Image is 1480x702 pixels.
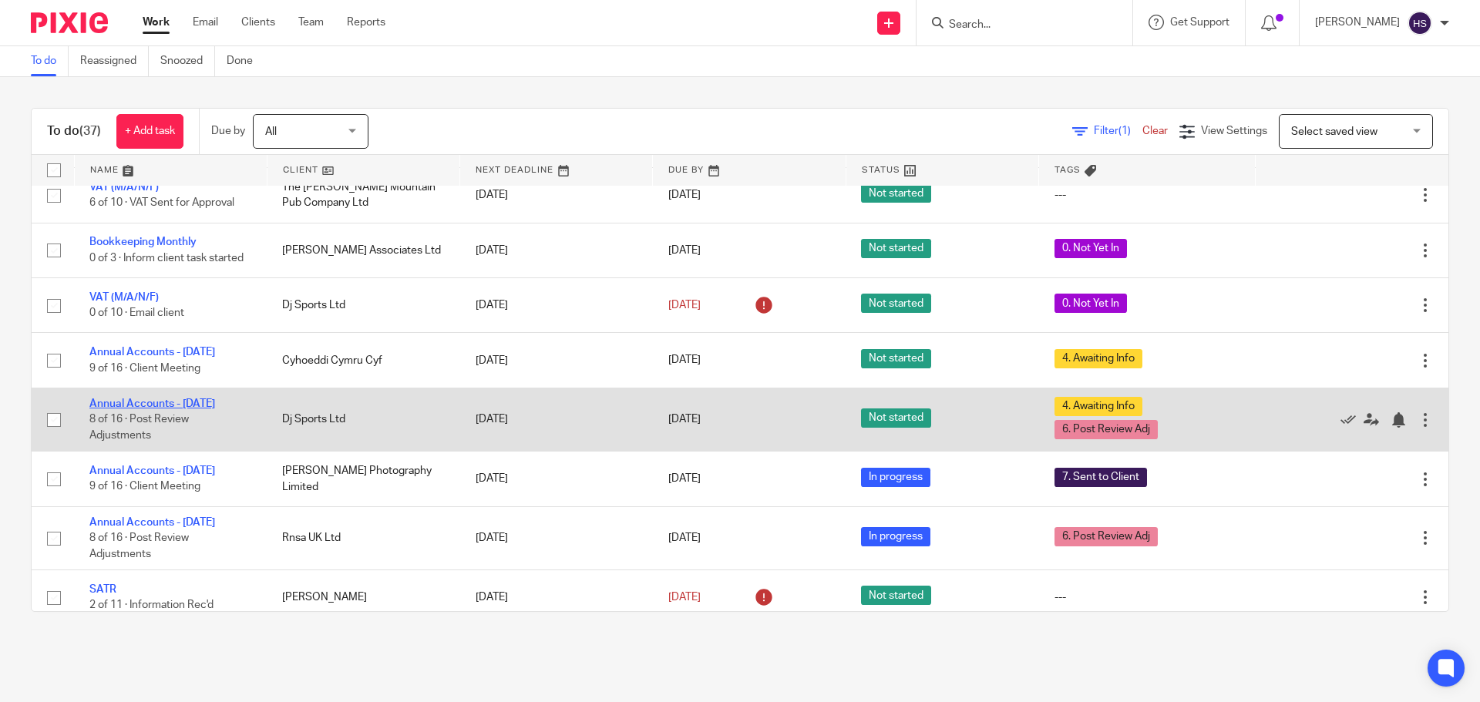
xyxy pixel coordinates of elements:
[1054,294,1127,313] span: 0. Not Yet In
[1142,126,1168,136] a: Clear
[668,300,701,311] span: [DATE]
[668,355,701,366] span: [DATE]
[89,414,189,441] span: 8 of 16 · Post Review Adjustments
[668,592,701,603] span: [DATE]
[668,190,701,200] span: [DATE]
[89,182,159,193] a: VAT (M/A/N/F)
[1054,589,1240,605] div: ---
[267,223,459,277] td: [PERSON_NAME] Associates Ltd
[1201,126,1267,136] span: View Settings
[1054,468,1147,487] span: 7. Sent to Client
[267,333,459,388] td: Cyhoeddi Cymru Cyf
[31,46,69,76] a: To do
[460,506,653,569] td: [DATE]
[1054,187,1240,203] div: ---
[79,125,101,137] span: (37)
[267,452,459,506] td: [PERSON_NAME] Photography Limited
[1094,126,1142,136] span: Filter
[160,46,215,76] a: Snoozed
[1054,349,1142,368] span: 4. Awaiting Info
[89,198,234,209] span: 6 of 10 · VAT Sent for Approval
[460,333,653,388] td: [DATE]
[861,349,931,368] span: Not started
[668,532,701,543] span: [DATE]
[89,292,159,303] a: VAT (M/A/N/F)
[267,388,459,451] td: Dj Sports Ltd
[861,468,930,487] span: In progress
[1054,527,1158,546] span: 6. Post Review Adj
[89,482,200,492] span: 9 of 16 · Client Meeting
[227,46,264,76] a: Done
[460,452,653,506] td: [DATE]
[193,15,218,30] a: Email
[241,15,275,30] a: Clients
[89,465,215,476] a: Annual Accounts - [DATE]
[861,408,931,428] span: Not started
[267,278,459,333] td: Dj Sports Ltd
[460,223,653,277] td: [DATE]
[89,398,215,409] a: Annual Accounts - [DATE]
[31,12,108,33] img: Pixie
[89,363,200,374] span: 9 of 16 · Client Meeting
[143,15,170,30] a: Work
[1340,411,1364,427] a: Mark as done
[116,114,183,149] a: + Add task
[1054,420,1158,439] span: 6. Post Review Adj
[1291,126,1377,137] span: Select saved view
[668,245,701,256] span: [DATE]
[89,237,197,247] a: Bookkeeping Monthly
[460,570,653,625] td: [DATE]
[211,123,245,139] p: Due by
[267,506,459,569] td: Rnsa UK Ltd
[89,584,116,595] a: SATR
[89,532,189,559] span: 8 of 16 · Post Review Adjustments
[265,126,277,137] span: All
[668,473,701,484] span: [DATE]
[89,600,214,611] span: 2 of 11 · Information Rec'd
[1054,166,1081,174] span: Tags
[861,527,930,546] span: In progress
[89,517,215,528] a: Annual Accounts - [DATE]
[1054,397,1142,416] span: 4. Awaiting Info
[861,586,931,605] span: Not started
[267,168,459,223] td: The [PERSON_NAME] Mountain Pub Company Ltd
[861,183,931,203] span: Not started
[298,15,324,30] a: Team
[1118,126,1131,136] span: (1)
[89,253,244,264] span: 0 of 3 · Inform client task started
[80,46,149,76] a: Reassigned
[460,168,653,223] td: [DATE]
[1054,239,1127,258] span: 0. Not Yet In
[267,570,459,625] td: [PERSON_NAME]
[89,347,215,358] a: Annual Accounts - [DATE]
[1315,15,1400,30] p: [PERSON_NAME]
[861,239,931,258] span: Not started
[460,388,653,451] td: [DATE]
[668,415,701,425] span: [DATE]
[1408,11,1432,35] img: svg%3E
[460,278,653,333] td: [DATE]
[861,294,931,313] span: Not started
[89,307,184,318] span: 0 of 10 · Email client
[947,18,1086,32] input: Search
[1170,17,1229,28] span: Get Support
[347,15,385,30] a: Reports
[47,123,101,139] h1: To do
